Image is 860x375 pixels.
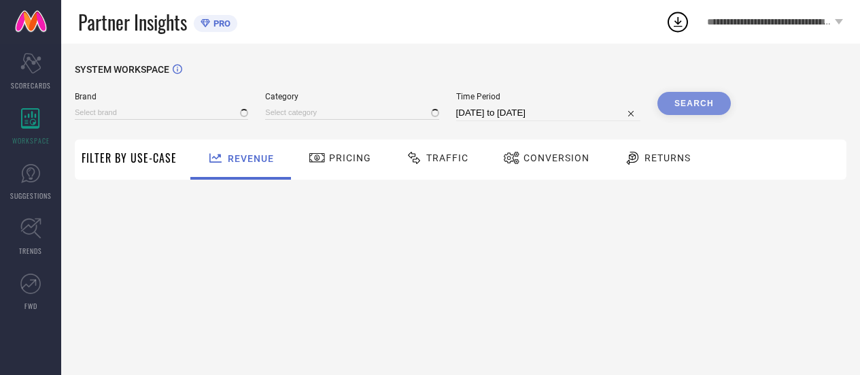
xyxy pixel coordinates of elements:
span: Category [265,92,438,101]
span: Traffic [426,152,468,163]
input: Select category [265,105,438,120]
span: Returns [644,152,691,163]
span: SCORECARDS [11,80,51,91]
span: Partner Insights [78,8,187,36]
span: SUGGESTIONS [10,191,52,201]
input: Select time period [456,105,640,121]
span: PRO [210,18,230,29]
span: Revenue [228,153,274,164]
span: WORKSPACE [12,135,50,146]
span: Pricing [329,152,371,163]
span: TRENDS [19,246,42,256]
span: SYSTEM WORKSPACE [75,64,169,75]
span: Conversion [523,152,589,163]
div: Open download list [666,10,690,34]
span: Filter By Use-Case [82,150,177,166]
span: FWD [24,301,37,311]
span: Time Period [456,92,640,101]
input: Select brand [75,105,248,120]
span: Brand [75,92,248,101]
